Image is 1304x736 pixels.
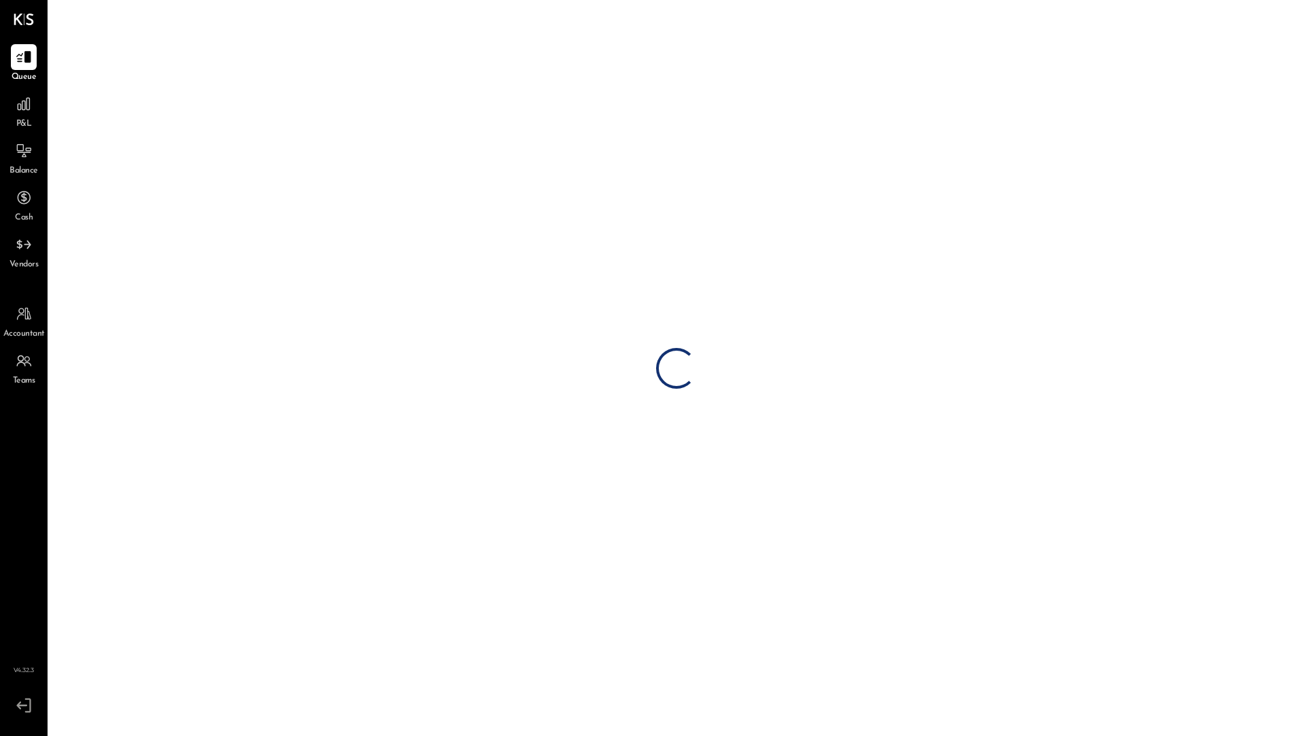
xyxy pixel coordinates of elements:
[15,212,33,224] span: Cash
[1,348,47,387] a: Teams
[3,328,45,340] span: Accountant
[13,375,35,387] span: Teams
[10,165,38,177] span: Balance
[1,91,47,130] a: P&L
[1,138,47,177] a: Balance
[12,71,37,84] span: Queue
[1,301,47,340] a: Accountant
[1,185,47,224] a: Cash
[1,44,47,84] a: Queue
[10,259,39,271] span: Vendors
[1,232,47,271] a: Vendors
[16,118,32,130] span: P&L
